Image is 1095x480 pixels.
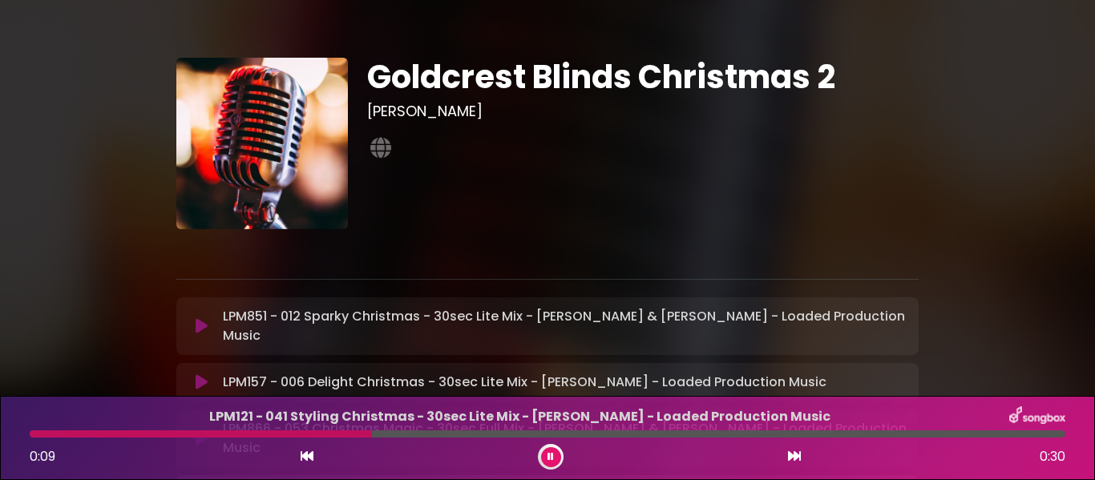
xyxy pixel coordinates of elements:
[367,58,919,96] h1: Goldcrest Blinds Christmas 2
[1009,406,1065,427] img: songbox-logo-white.png
[223,373,909,392] p: LPM157 - 006 Delight Christmas - 30sec Lite Mix - [PERSON_NAME] - Loaded Production Music
[176,58,348,229] img: aM3QKArqTueG8dwo5ilj
[1040,447,1065,466] span: 0:30
[223,307,909,345] p: LPM851 - 012 Sparky Christmas - 30sec Lite Mix - [PERSON_NAME] & [PERSON_NAME] - Loaded Productio...
[30,447,55,466] span: 0:09
[367,103,919,120] h3: [PERSON_NAME]
[30,407,1009,426] p: LPM121 - 041 Styling Christmas - 30sec Lite Mix - [PERSON_NAME] - Loaded Production Music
